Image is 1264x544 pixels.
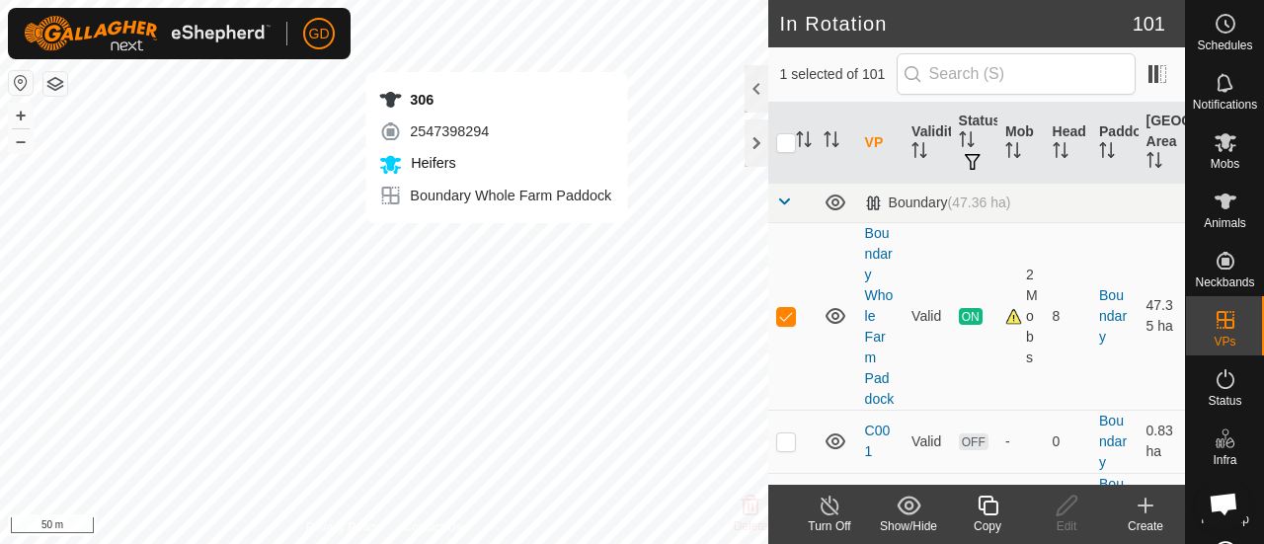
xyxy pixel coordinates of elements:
div: Edit [1027,517,1106,535]
span: VPs [1214,336,1235,348]
td: Valid [904,410,950,473]
span: Schedules [1197,39,1252,51]
span: Heatmap [1201,513,1249,525]
a: Boundary [1099,476,1127,533]
span: Neckbands [1195,276,1254,288]
div: Show/Hide [869,517,948,535]
td: 8 [1045,222,1091,410]
th: Paddock [1091,103,1138,184]
p-sorticon: Activate to sort [911,145,927,161]
span: 1 selected of 101 [780,64,897,85]
input: Search (S) [897,53,1136,95]
span: ON [959,308,983,325]
button: Reset Map [9,71,33,95]
h2: In Rotation [780,12,1133,36]
p-sorticon: Activate to sort [1146,155,1162,171]
span: OFF [959,433,988,450]
div: 306 [378,88,611,112]
button: + [9,104,33,127]
p-sorticon: Activate to sort [1053,145,1068,161]
p-sorticon: Activate to sort [1005,145,1021,161]
div: - [1005,431,1036,452]
span: 101 [1133,9,1165,39]
p-sorticon: Activate to sort [1099,145,1115,161]
p-sorticon: Activate to sort [959,134,975,150]
th: Mob [997,103,1044,184]
div: Turn Off [790,517,869,535]
a: Contact Us [403,518,461,536]
span: Animals [1204,217,1246,229]
div: Create [1106,517,1185,535]
td: Valid [904,473,950,536]
th: Validity [904,103,950,184]
button: – [9,129,33,153]
td: Valid [904,222,950,410]
span: Status [1208,395,1241,407]
th: VP [857,103,904,184]
td: 47.35 ha [1139,222,1185,410]
img: Gallagher Logo [24,16,271,51]
th: [GEOGRAPHIC_DATA] Area [1139,103,1185,184]
a: Privacy Policy [306,518,380,536]
td: 0 [1045,473,1091,536]
th: Head [1045,103,1091,184]
p-sorticon: Activate to sort [796,134,812,150]
a: C001 [865,423,891,459]
span: GD [309,24,330,44]
div: Copy [948,517,1027,535]
a: Boundary Whole Farm Paddock [865,225,895,407]
td: 0 [1045,410,1091,473]
a: Boundary [1099,413,1127,470]
a: Boundary [1099,287,1127,345]
td: 0.99 ha [1139,473,1185,536]
td: 0.83 ha [1139,410,1185,473]
span: Notifications [1193,99,1257,111]
div: 2547398294 [378,119,611,143]
div: Boundary [865,194,1011,211]
span: Infra [1213,454,1236,466]
span: Heifers [406,155,455,171]
th: Status [951,103,997,184]
span: Mobs [1211,158,1239,170]
div: Open chat [1197,477,1250,530]
button: Map Layers [43,72,67,96]
p-sorticon: Activate to sort [824,134,839,150]
div: 2 Mobs [1005,265,1036,368]
span: (47.36 ha) [948,194,1011,210]
div: Boundary Whole Farm Paddock [378,184,611,207]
